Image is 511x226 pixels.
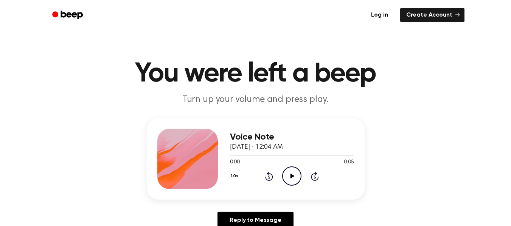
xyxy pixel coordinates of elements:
span: [DATE] · 12:04 AM [230,144,283,151]
a: Log in [363,6,396,24]
a: Beep [47,8,90,23]
h1: You were left a beep [62,60,449,88]
h3: Voice Note [230,132,354,142]
span: 0:00 [230,158,240,166]
button: 1.0x [230,170,241,183]
p: Turn up your volume and press play. [110,94,401,106]
a: Create Account [400,8,464,22]
span: 0:05 [344,158,354,166]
